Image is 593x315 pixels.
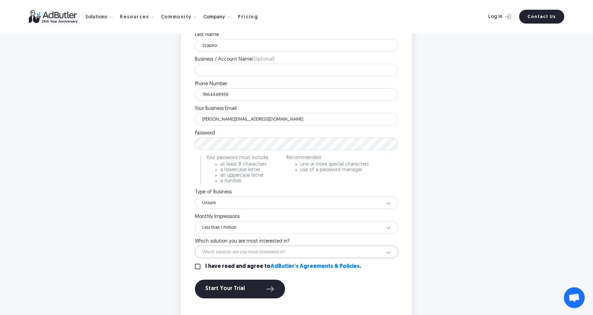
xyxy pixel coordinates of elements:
[120,15,149,20] div: Resources
[195,239,398,244] label: Which solution you are most interested in?
[195,280,285,298] button: Start Your Trial
[195,33,398,37] label: Last Name
[220,173,269,178] li: an uppercase letter
[195,215,398,219] label: Monthly Impressions
[270,264,360,269] a: AdButler's Agreements & Policies
[252,57,274,62] span: (Optional)
[205,264,361,269] label: I have read and agree to .
[203,6,237,28] div: Company
[195,106,398,111] label: Your Business Email
[300,168,369,173] li: use of a password manager
[300,162,369,167] li: one or more special characters
[220,168,269,173] li: a lowercase letter
[206,156,269,160] p: Your password must include:
[203,15,225,20] div: Company
[195,82,398,87] label: Phone Number
[195,190,398,195] label: Type of Business
[161,15,192,20] div: Community
[220,179,269,184] li: a number
[519,10,564,24] a: Contact Us
[195,57,398,62] label: Business / Account Name
[238,14,264,20] a: Pricing
[286,156,369,160] p: Recommended:
[85,15,107,20] div: Solutions
[470,10,515,24] a: Log In
[120,6,160,28] div: Resources
[564,287,585,308] div: Open chat
[238,15,258,20] div: Pricing
[161,6,202,28] div: Community
[195,131,398,136] label: Password
[205,285,275,294] div: Start Your Trial
[220,162,269,167] li: at least 8 characters
[85,6,119,28] div: Solutions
